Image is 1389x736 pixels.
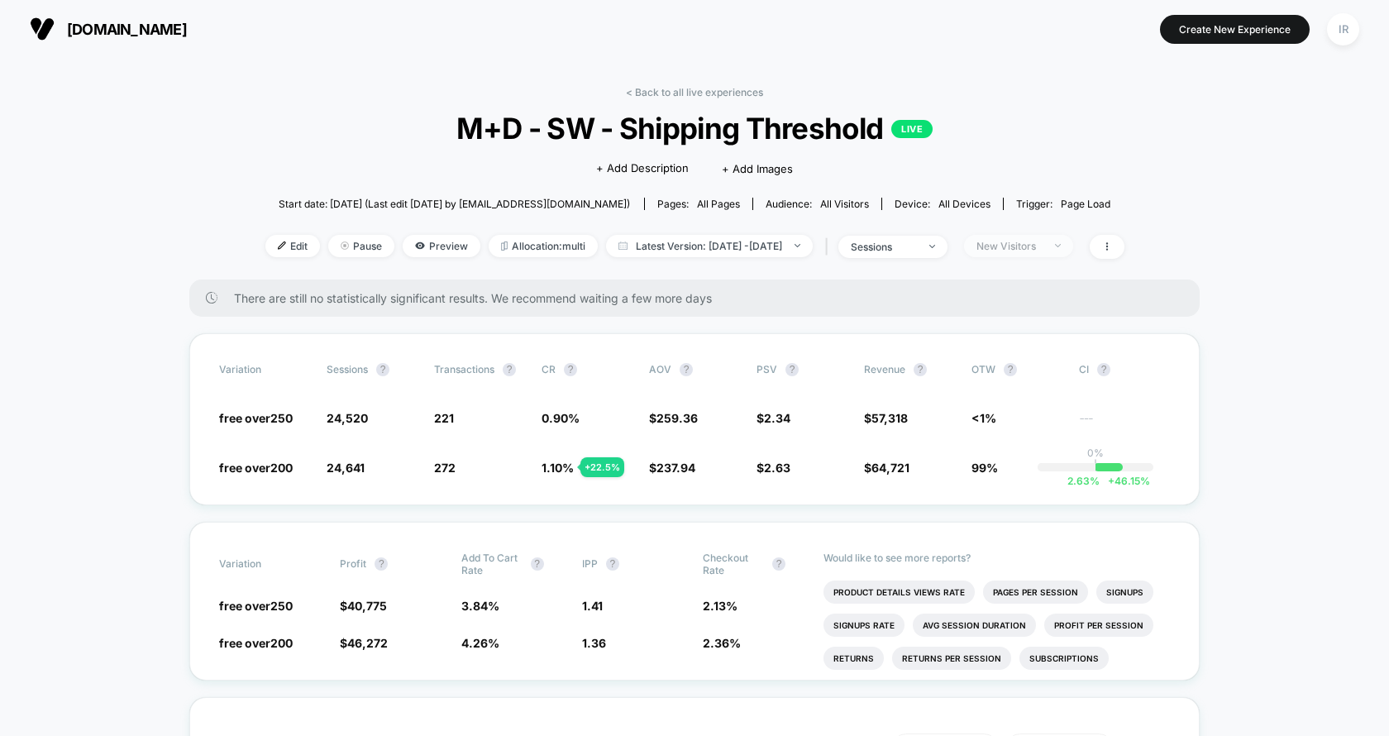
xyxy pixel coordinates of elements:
img: edit [278,241,286,250]
span: PSV [757,363,777,375]
button: ? [1097,363,1110,376]
span: IPP [582,557,598,570]
a: < Back to all live experiences [626,86,763,98]
p: LIVE [891,120,933,138]
button: ? [375,557,388,571]
button: ? [531,557,544,571]
span: Sessions [327,363,368,375]
span: 57,318 [871,411,908,425]
button: ? [772,557,785,571]
button: [DOMAIN_NAME] [25,16,192,42]
span: Add To Cart Rate [461,552,523,576]
span: $ [649,411,698,425]
span: $ [757,461,790,475]
span: Checkout Rate [703,552,764,576]
li: Returns Per Session [892,647,1011,670]
span: Edit [265,235,320,257]
span: 2.34 [764,411,790,425]
li: Returns [823,647,884,670]
div: New Visitors [976,240,1043,252]
span: There are still no statistically significant results. We recommend waiting a few more days [234,291,1167,305]
li: Signups [1096,581,1153,604]
span: Profit [340,557,366,570]
span: $ [340,599,387,613]
span: 2.13 % [703,599,737,613]
div: Pages: [657,198,740,210]
img: rebalance [501,241,508,251]
img: Visually logo [30,17,55,41]
span: Page Load [1061,198,1110,210]
span: 221 [434,411,454,425]
span: 2.63 [764,461,790,475]
span: Preview [403,235,480,257]
span: $ [864,411,908,425]
button: ? [1004,363,1017,376]
span: 24,520 [327,411,368,425]
span: 3.84 % [461,599,499,613]
span: $ [757,411,790,425]
button: ? [503,363,516,376]
span: Pause [328,235,394,257]
span: 1.41 [582,599,603,613]
span: Variation [219,552,310,576]
button: ? [376,363,389,376]
span: 259.36 [656,411,698,425]
li: Subscriptions [1019,647,1109,670]
span: CR [542,363,556,375]
span: 2.36 % [703,636,741,650]
span: + Add Images [722,162,793,175]
img: end [1055,244,1061,247]
span: Device: [881,198,1003,210]
span: --- [1079,413,1170,426]
span: Allocation: multi [489,235,598,257]
span: Start date: [DATE] (Last edit [DATE] by [EMAIL_ADDRESS][DOMAIN_NAME]) [279,198,630,210]
span: [DOMAIN_NAME] [67,21,187,38]
span: 272 [434,461,456,475]
p: Would like to see more reports? [823,552,1170,564]
p: | [1094,459,1097,471]
div: sessions [851,241,917,253]
button: ? [606,557,619,571]
li: Product Details Views Rate [823,581,975,604]
div: IR [1327,13,1359,45]
span: Revenue [864,363,905,375]
span: Latest Version: [DATE] - [DATE] [606,235,813,257]
span: Transactions [434,363,494,375]
span: + [1108,475,1115,487]
span: All Visitors [820,198,869,210]
span: 46.15 % [1100,475,1150,487]
div: Audience: [766,198,869,210]
li: Signups Rate [823,614,905,637]
span: AOV [649,363,671,375]
div: Trigger: [1016,198,1110,210]
span: 46,272 [347,636,388,650]
span: | [821,235,838,259]
img: end [795,244,800,247]
span: 1.10 % [542,461,574,475]
span: all devices [938,198,990,210]
span: 1.36 [582,636,606,650]
span: + Add Description [596,160,689,177]
span: free over250 [219,599,293,613]
span: $ [340,636,388,650]
span: free over200 [219,461,293,475]
span: $ [864,461,909,475]
button: ? [914,363,927,376]
span: 237.94 [656,461,695,475]
span: free over200 [219,636,293,650]
span: <1% [971,411,996,425]
div: + 22.5 % [580,457,624,477]
img: end [929,245,935,248]
span: 40,775 [347,599,387,613]
span: 24,641 [327,461,365,475]
button: ? [564,363,577,376]
span: 2.63 % [1067,475,1100,487]
li: Profit Per Session [1044,614,1153,637]
p: 0% [1087,447,1104,459]
span: 4.26 % [461,636,499,650]
span: 99% [971,461,998,475]
span: Variation [219,363,310,376]
span: OTW [971,363,1062,376]
span: CI [1079,363,1170,376]
span: all pages [697,198,740,210]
